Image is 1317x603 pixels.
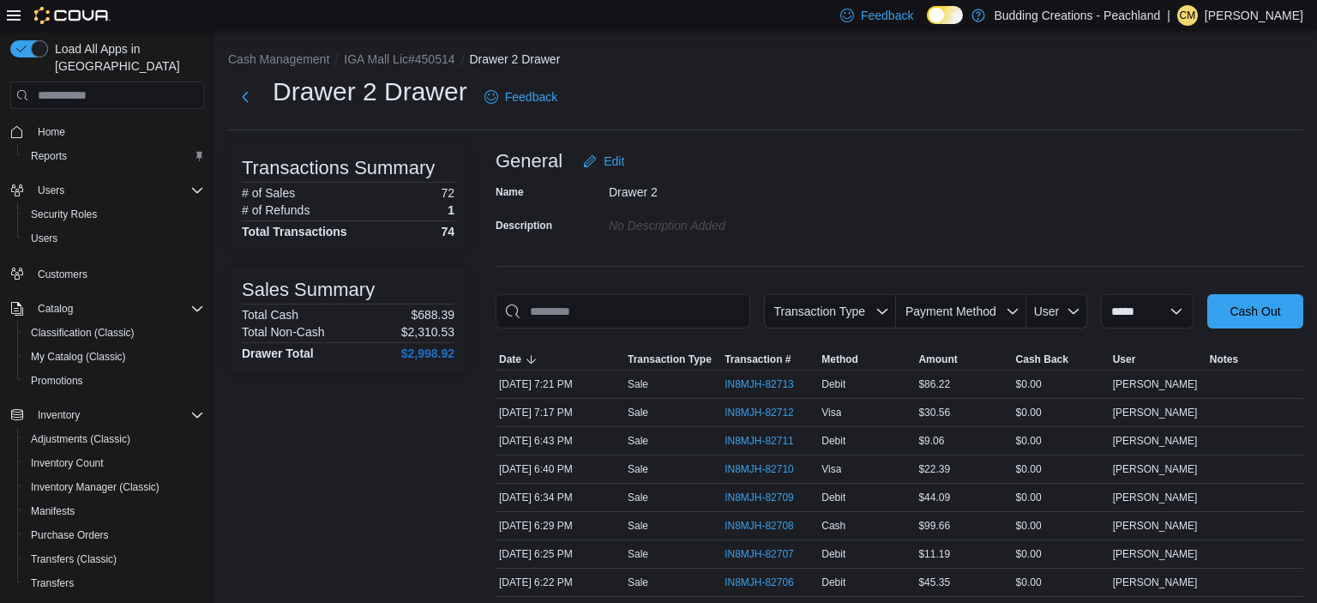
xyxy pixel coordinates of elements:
[576,144,631,178] button: Edit
[1113,353,1136,366] span: User
[448,203,454,217] p: 1
[34,7,111,24] img: Cova
[1113,491,1198,504] span: [PERSON_NAME]
[725,544,811,564] button: IN8MJH-82707
[1210,353,1238,366] span: Notes
[927,6,963,24] input: Dark Mode
[3,261,211,286] button: Customers
[24,429,204,449] span: Adjustments (Classic)
[1034,305,1060,318] span: User
[918,576,950,589] span: $45.35
[1113,519,1198,533] span: [PERSON_NAME]
[17,345,211,369] button: My Catalog (Classic)
[401,347,454,360] h4: $2,998.92
[17,427,211,451] button: Adjustments (Classic)
[24,429,137,449] a: Adjustments (Classic)
[918,434,944,448] span: $9.06
[496,459,624,479] div: [DATE] 6:40 PM
[31,480,159,494] span: Inventory Manager (Classic)
[1113,434,1198,448] span: [PERSON_NAME]
[228,80,262,114] button: Next
[725,519,794,533] span: IN8MJH-82708
[478,80,564,114] a: Feedback
[1180,5,1196,26] span: CM
[31,121,204,142] span: Home
[725,377,794,391] span: IN8MJH-82713
[725,576,794,589] span: IN8MJH-82706
[927,24,928,25] span: Dark Mode
[3,178,211,202] button: Users
[628,377,648,391] p: Sale
[624,349,721,370] button: Transaction Type
[496,219,552,232] label: Description
[24,573,81,594] a: Transfers
[242,325,325,339] h6: Total Non-Cash
[725,459,811,479] button: IN8MJH-82710
[24,146,74,166] a: Reports
[31,298,204,319] span: Catalog
[821,547,845,561] span: Debit
[821,434,845,448] span: Debit
[499,353,521,366] span: Date
[1167,5,1170,26] p: |
[725,572,811,593] button: IN8MJH-82706
[496,374,624,395] div: [DATE] 7:21 PM
[628,353,712,366] span: Transaction Type
[496,349,624,370] button: Date
[31,208,97,221] span: Security Roles
[242,225,347,238] h4: Total Transactions
[1230,303,1280,320] span: Cash Out
[628,547,648,561] p: Sale
[17,202,211,226] button: Security Roles
[1016,353,1068,366] span: Cash Back
[496,431,624,451] div: [DATE] 6:43 PM
[31,405,87,425] button: Inventory
[818,349,915,370] button: Method
[1013,431,1110,451] div: $0.00
[24,525,116,546] a: Purchase Orders
[496,185,524,199] label: Name
[242,308,298,322] h6: Total Cash
[31,149,67,163] span: Reports
[725,462,794,476] span: IN8MJH-82710
[725,487,811,508] button: IN8MJH-82709
[24,347,133,367] a: My Catalog (Classic)
[604,153,624,170] span: Edit
[1206,349,1303,370] button: Notes
[38,302,73,316] span: Catalog
[609,212,839,232] div: No Description added
[24,323,141,343] a: Classification (Classic)
[725,353,791,366] span: Transaction #
[17,523,211,547] button: Purchase Orders
[24,549,204,570] span: Transfers (Classic)
[821,462,841,476] span: Visa
[38,408,80,422] span: Inventory
[496,516,624,536] div: [DATE] 6:29 PM
[24,573,204,594] span: Transfers
[821,576,845,589] span: Debit
[441,225,454,238] h4: 74
[994,5,1160,26] p: Budding Creations - Peachland
[915,349,1012,370] button: Amount
[31,576,74,590] span: Transfers
[38,268,87,281] span: Customers
[31,405,204,425] span: Inventory
[24,477,166,497] a: Inventory Manager (Classic)
[31,456,104,470] span: Inventory Count
[31,262,204,284] span: Customers
[344,52,454,66] button: IGA Mall Lic#450514
[628,576,648,589] p: Sale
[38,184,64,197] span: Users
[17,499,211,523] button: Manifests
[1113,547,1198,561] span: [PERSON_NAME]
[24,204,204,225] span: Security Roles
[1113,462,1198,476] span: [PERSON_NAME]
[31,232,57,245] span: Users
[764,294,896,329] button: Transaction Type
[24,323,204,343] span: Classification (Classic)
[628,434,648,448] p: Sale
[31,552,117,566] span: Transfers (Classic)
[496,544,624,564] div: [DATE] 6:25 PM
[24,501,81,522] a: Manifests
[24,204,104,225] a: Security Roles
